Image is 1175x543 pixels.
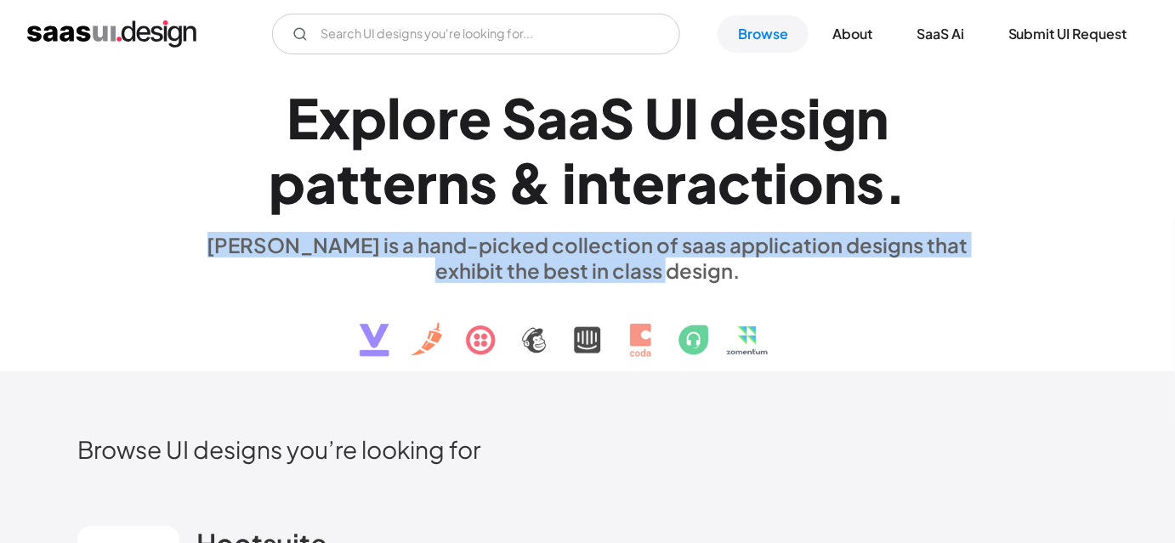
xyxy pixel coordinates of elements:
[287,85,319,150] div: E
[686,150,718,215] div: a
[856,150,884,215] div: s
[458,85,491,150] div: e
[305,150,337,215] div: a
[337,150,360,215] div: t
[718,150,751,215] div: c
[437,85,458,150] div: r
[536,85,568,150] div: a
[821,85,856,150] div: g
[884,150,906,215] div: .
[387,85,401,150] div: l
[360,150,383,215] div: t
[416,150,437,215] div: r
[196,232,979,283] div: [PERSON_NAME] is a hand-picked collection of saas application designs that exhibit the best in cl...
[269,150,305,215] div: p
[824,150,856,215] div: n
[508,150,552,215] div: &
[684,85,699,150] div: I
[718,15,809,53] a: Browse
[632,150,665,215] div: e
[856,85,888,150] div: n
[401,85,437,150] div: o
[644,85,684,150] div: U
[751,150,774,215] div: t
[330,283,845,371] img: text, icon, saas logo
[272,14,680,54] form: Email Form
[77,434,1098,464] h2: Browse UI designs you’re looking for
[746,85,779,150] div: e
[502,85,536,150] div: S
[576,150,609,215] div: n
[774,150,788,215] div: i
[988,15,1148,53] a: Submit UI Request
[272,14,680,54] input: Search UI designs you're looking for...
[599,85,634,150] div: S
[896,15,985,53] a: SaaS Ai
[568,85,599,150] div: a
[807,85,821,150] div: i
[27,20,196,48] a: home
[383,150,416,215] div: e
[779,85,807,150] div: s
[437,150,469,215] div: n
[562,150,576,215] div: i
[812,15,893,53] a: About
[350,85,387,150] div: p
[788,150,824,215] div: o
[609,150,632,215] div: t
[319,85,350,150] div: x
[469,150,497,215] div: s
[665,150,686,215] div: r
[709,85,746,150] div: d
[196,85,979,216] h1: Explore SaaS UI design patterns & interactions.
